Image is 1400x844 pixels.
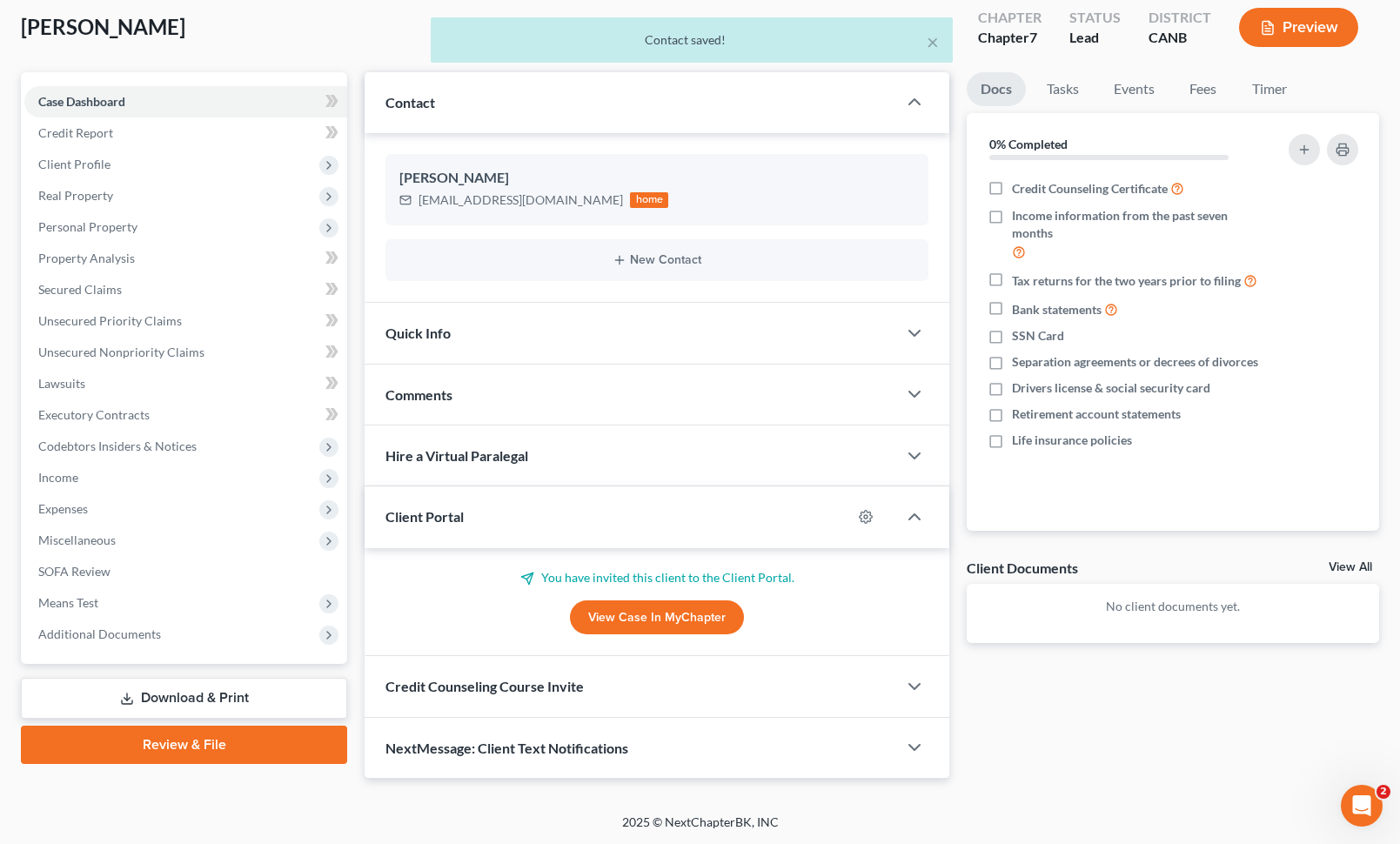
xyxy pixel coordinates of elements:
span: Codebtors Insiders & Notices [38,439,197,453]
div: Client Documents [967,559,1078,577]
span: Drivers license & social security card [1012,379,1210,397]
span: Contact [385,94,435,111]
div: Chapter [978,8,1042,28]
span: Income [38,470,78,485]
div: home [630,192,668,208]
a: Docs [967,72,1026,106]
a: Secured Claims [24,274,347,305]
button: Preview [1239,8,1358,47]
span: [PERSON_NAME] [21,14,185,39]
a: Credit Report [24,117,347,149]
span: Income information from the past seven months [1012,207,1262,242]
span: Hire a Virtual Paralegal [385,447,528,464]
span: Credit Counseling Course Invite [385,678,584,694]
span: Personal Property [38,219,137,234]
iframe: Intercom live chat [1341,785,1383,827]
a: Fees [1176,72,1231,106]
span: Retirement account statements [1012,405,1181,423]
a: Lawsuits [24,368,347,399]
span: Expenses [38,501,88,516]
div: [PERSON_NAME] [399,168,914,189]
span: Executory Contracts [38,407,150,422]
p: No client documents yet. [981,598,1365,615]
span: Client Portal [385,508,464,525]
button: New Contact [399,253,914,267]
span: Credit Report [38,125,113,140]
span: SOFA Review [38,564,111,579]
span: NextMessage: Client Text Notifications [385,740,628,756]
button: × [927,31,939,52]
span: Credit Counseling Certificate [1012,180,1168,198]
div: [EMAIL_ADDRESS][DOMAIN_NAME] [419,191,623,209]
span: Quick Info [385,325,451,341]
span: Means Test [38,595,98,610]
span: Real Property [38,188,113,203]
a: Timer [1238,72,1301,106]
span: Additional Documents [38,626,161,641]
div: District [1149,8,1211,28]
span: SSN Card [1012,327,1064,345]
a: View All [1329,561,1372,573]
div: Contact saved! [445,31,939,49]
p: You have invited this client to the Client Portal. [385,569,928,586]
a: Download & Print [21,678,347,719]
span: Bank statements [1012,301,1102,318]
span: Tax returns for the two years prior to filing [1012,272,1241,290]
a: Unsecured Nonpriority Claims [24,337,347,368]
span: Lawsuits [38,376,85,391]
span: Life insurance policies [1012,432,1132,449]
a: Tasks [1033,72,1093,106]
a: Review & File [21,726,347,764]
span: Secured Claims [38,282,122,297]
span: Client Profile [38,157,111,171]
span: Comments [385,386,452,403]
a: Executory Contracts [24,399,347,431]
a: Events [1100,72,1169,106]
a: Property Analysis [24,243,347,274]
span: Unsecured Priority Claims [38,313,182,328]
span: Property Analysis [38,251,135,265]
a: View Case in MyChapter [570,600,744,635]
span: Separation agreements or decrees of divorces [1012,353,1258,371]
strong: 0% Completed [989,137,1068,151]
span: Miscellaneous [38,533,116,547]
a: Unsecured Priority Claims [24,305,347,337]
a: SOFA Review [24,556,347,587]
span: Unsecured Nonpriority Claims [38,345,204,359]
span: Case Dashboard [38,94,125,109]
span: 2 [1377,785,1390,799]
div: Status [1069,8,1121,28]
a: Case Dashboard [24,86,347,117]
